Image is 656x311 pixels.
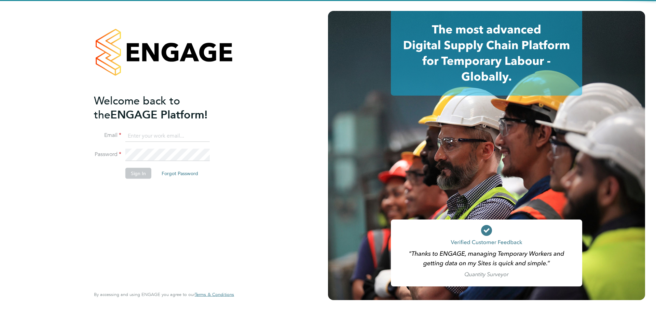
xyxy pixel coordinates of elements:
span: By accessing and using ENGAGE you agree to our [94,292,234,297]
span: Welcome back to the [94,94,180,121]
input: Enter your work email... [125,130,210,142]
a: Terms & Conditions [195,292,234,297]
label: Email [94,132,121,139]
h2: ENGAGE Platform! [94,94,227,122]
button: Forgot Password [156,168,204,179]
button: Sign In [125,168,151,179]
label: Password [94,151,121,158]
